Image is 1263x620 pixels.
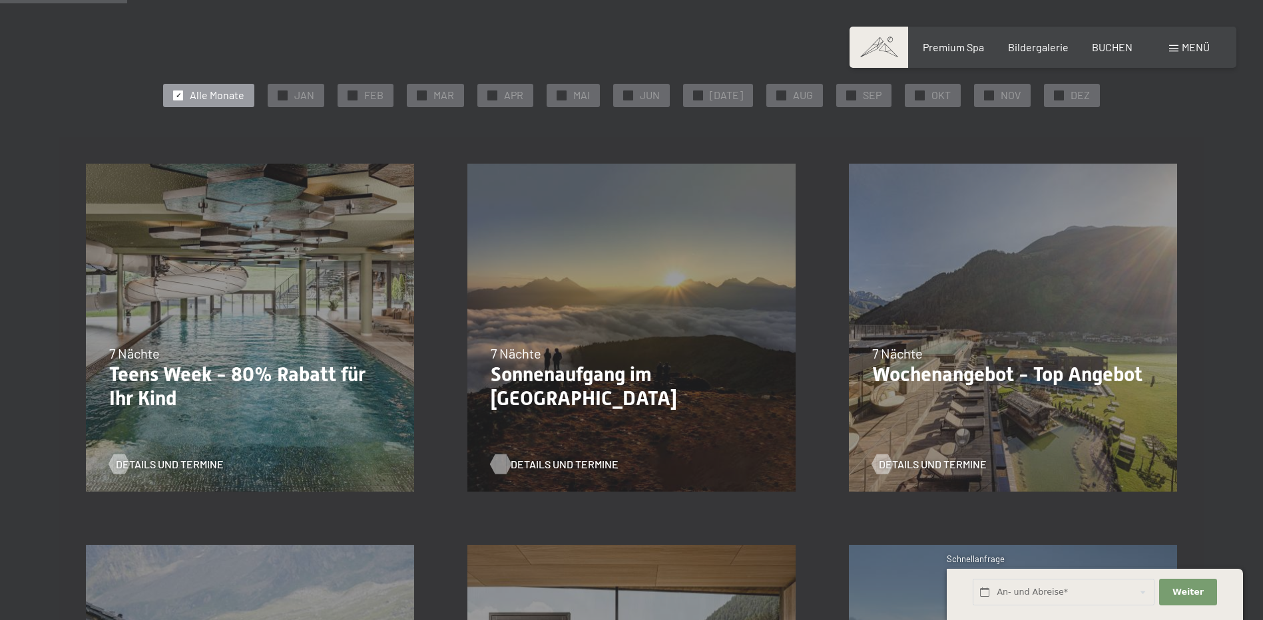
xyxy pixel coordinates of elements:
span: ✓ [350,90,356,100]
span: 7 Nächte [109,345,160,361]
span: FEB [364,88,383,102]
span: ✓ [280,90,286,100]
span: ✓ [849,90,854,100]
span: ✓ [559,90,565,100]
span: AUG [793,88,813,102]
span: SEP [863,88,882,102]
span: Schnellanfrage [947,553,1005,564]
span: Details und Termine [511,457,619,472]
span: ✓ [779,90,784,100]
span: Alle Monate [190,88,244,102]
span: JUN [640,88,660,102]
span: MAI [573,88,590,102]
span: ✓ [176,90,181,100]
button: Weiter [1159,579,1216,606]
span: ✓ [987,90,992,100]
span: MAR [433,88,454,102]
span: OKT [931,88,951,102]
span: DEZ [1071,88,1090,102]
span: JAN [294,88,314,102]
span: ✓ [490,90,495,100]
span: NOV [1001,88,1021,102]
a: Bildergalerie [1008,41,1069,53]
span: [DATE] [710,88,743,102]
span: Weiter [1172,586,1204,598]
p: Wochenangebot - Top Angebot [872,363,1154,387]
a: Premium Spa [923,41,984,53]
span: ✓ [917,90,923,100]
a: Details und Termine [872,457,987,472]
span: ✓ [1057,90,1062,100]
span: Details und Termine [879,457,987,472]
a: Details und Termine [491,457,605,472]
span: ✓ [419,90,425,100]
span: Details und Termine [116,457,224,472]
p: Teens Week - 80% Rabatt für Ihr Kind [109,363,391,410]
span: APR [504,88,523,102]
p: Sonnenaufgang im [GEOGRAPHIC_DATA] [491,363,772,410]
a: BUCHEN [1092,41,1133,53]
span: ✓ [696,90,701,100]
a: Details und Termine [109,457,224,472]
span: 7 Nächte [491,345,541,361]
span: Menü [1182,41,1210,53]
span: ✓ [626,90,631,100]
span: 7 Nächte [872,345,923,361]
